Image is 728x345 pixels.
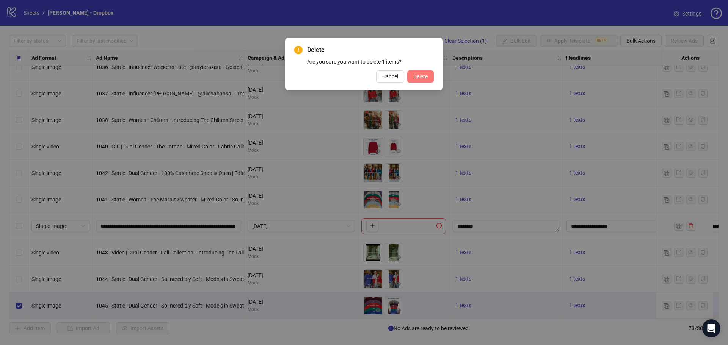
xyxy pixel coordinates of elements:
[407,70,434,83] button: Delete
[294,46,303,54] span: exclamation-circle
[376,70,404,83] button: Cancel
[413,73,428,80] span: Delete
[702,319,720,337] div: Open Intercom Messenger
[307,58,434,66] div: Are you sure you want to delete 1 items?
[307,45,434,55] span: Delete
[382,73,398,80] span: Cancel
